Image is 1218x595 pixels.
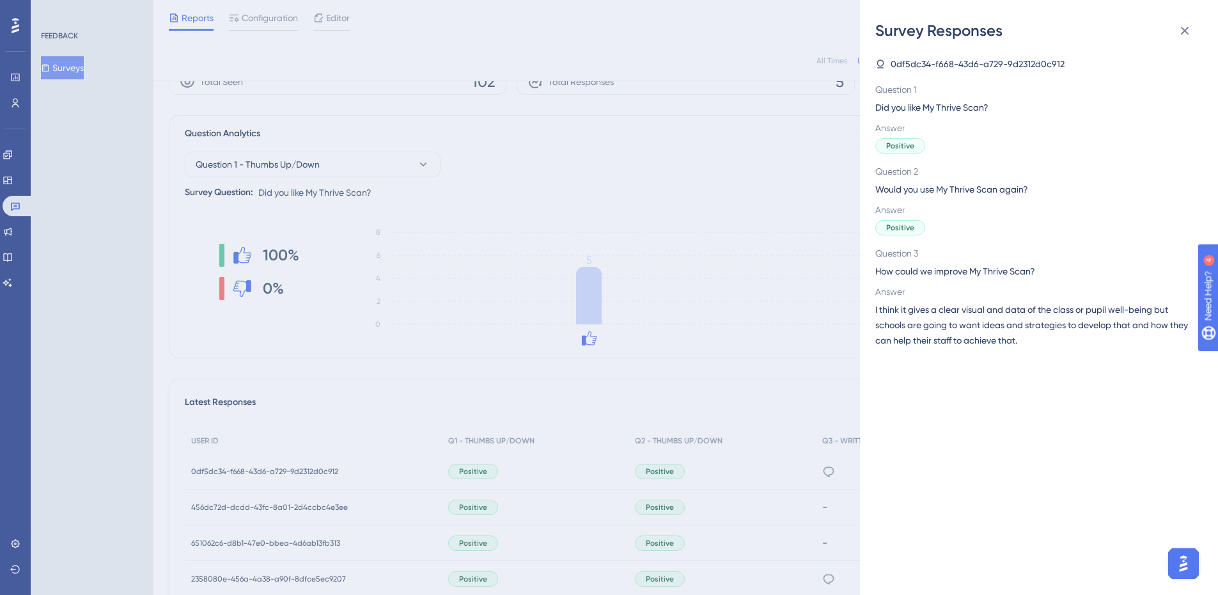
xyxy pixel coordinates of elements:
span: Question 2 [875,164,1192,179]
div: 4 [89,6,93,17]
span: Question 3 [875,246,1192,261]
span: Positive [886,141,914,151]
span: Question 1 [875,82,1192,97]
span: Need Help? [30,3,80,19]
span: Answer [875,284,1192,299]
span: I think it gives a clear visual and data of the class or pupil well-being but schools are going t... [875,302,1192,348]
span: Did you like My Thrive Scan? [875,100,1192,115]
iframe: UserGuiding AI Assistant Launcher [1164,544,1203,583]
span: Would you use My Thrive Scan again? [875,182,1192,197]
div: Survey Responses [875,20,1203,41]
span: 0df5dc34-f668-43d6-a729-9d2312d0c912 [891,56,1065,72]
span: How could we improve My Thrive Scan? [875,264,1192,279]
span: Answer [875,202,1192,218]
span: Answer [875,120,1192,136]
span: Positive [886,223,914,233]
